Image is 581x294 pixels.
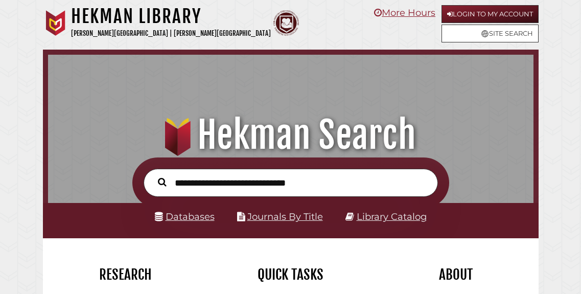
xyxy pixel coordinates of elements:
[153,175,172,189] button: Search
[273,10,299,36] img: Calvin Theological Seminary
[43,10,68,36] img: Calvin University
[357,211,427,222] a: Library Catalog
[57,112,525,157] h1: Hekman Search
[155,211,215,222] a: Databases
[441,5,539,23] a: Login to My Account
[216,266,365,283] h2: Quick Tasks
[158,177,167,187] i: Search
[441,25,539,42] a: Site Search
[71,28,271,39] p: [PERSON_NAME][GEOGRAPHIC_DATA] | [PERSON_NAME][GEOGRAPHIC_DATA]
[51,266,200,283] h2: Research
[374,7,435,18] a: More Hours
[71,5,271,28] h1: Hekman Library
[381,266,530,283] h2: About
[247,211,323,222] a: Journals By Title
